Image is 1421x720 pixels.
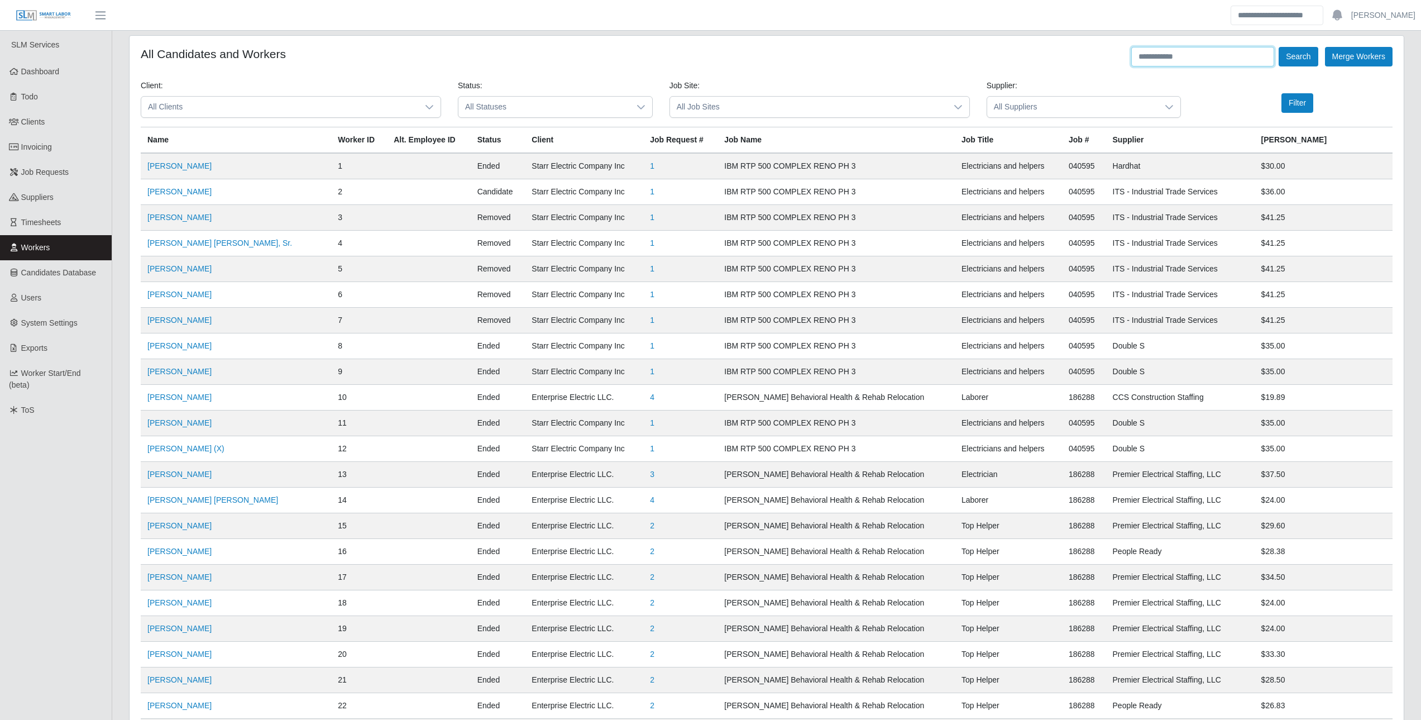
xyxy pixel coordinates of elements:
td: 2 [331,179,387,205]
td: $24.00 [1255,590,1393,616]
td: ended [471,436,525,462]
a: 1 [650,213,654,222]
td: IBM RTP 500 COMPLEX RENO PH 3 [717,308,955,333]
td: Premier Electrical Staffing, LLC [1106,513,1255,539]
span: Clients [21,117,45,126]
td: Starr Electric Company Inc [525,282,643,308]
td: IBM RTP 500 COMPLEX RENO PH 3 [717,411,955,436]
th: Status [471,127,525,154]
td: Enterprise Electric LLC. [525,385,643,411]
a: 1 [650,290,654,299]
label: Status: [458,80,482,92]
td: ended [471,667,525,693]
a: [PERSON_NAME] [147,161,212,170]
span: Worker Start/End (beta) [9,369,81,389]
td: 040595 [1062,205,1106,231]
th: Job Title [955,127,1062,154]
label: Job Site: [669,80,700,92]
td: 186288 [1062,385,1106,411]
td: Enterprise Electric LLC. [525,462,643,488]
td: ended [471,462,525,488]
td: Enterprise Electric LLC. [525,693,643,719]
a: [PERSON_NAME] [PERSON_NAME] [147,495,278,504]
td: 040595 [1062,231,1106,256]
h4: All Candidates and Workers [141,47,286,61]
td: Premier Electrical Staffing, LLC [1106,667,1255,693]
td: IBM RTP 500 COMPLEX RENO PH 3 [717,179,955,205]
td: $24.00 [1255,488,1393,513]
a: [PERSON_NAME] [147,650,212,659]
td: ended [471,359,525,385]
td: [PERSON_NAME] Behavioral Health & Rehab Relocation [717,385,955,411]
td: Starr Electric Company Inc [525,205,643,231]
td: Top Helper [955,667,1062,693]
a: [PERSON_NAME] [147,290,212,299]
td: $35.00 [1255,436,1393,462]
td: Double S [1106,359,1255,385]
a: [PERSON_NAME] [147,521,212,530]
td: ITS - Industrial Trade Services [1106,282,1255,308]
td: 11 [331,411,387,436]
td: ended [471,513,525,539]
td: Starr Electric Company Inc [525,436,643,462]
th: Worker ID [331,127,387,154]
td: 19 [331,616,387,642]
td: IBM RTP 500 COMPLEX RENO PH 3 [717,359,955,385]
td: Enterprise Electric LLC. [525,590,643,616]
span: All Clients [141,97,418,117]
td: $26.83 [1255,693,1393,719]
a: [PERSON_NAME] [1351,9,1415,21]
td: 186288 [1062,616,1106,642]
td: Double S [1106,436,1255,462]
button: Filter [1281,93,1313,113]
td: $41.25 [1255,308,1393,333]
th: Supplier [1106,127,1255,154]
th: Alt. Employee ID [387,127,471,154]
td: 13 [331,462,387,488]
td: 040595 [1062,179,1106,205]
th: Name [141,127,331,154]
td: ended [471,333,525,359]
a: [PERSON_NAME] [147,187,212,196]
a: 1 [650,418,654,427]
a: [PERSON_NAME] (X) [147,444,224,453]
a: 2 [650,650,654,659]
td: $37.50 [1255,462,1393,488]
td: Laborer [955,488,1062,513]
td: People Ready [1106,539,1255,565]
td: Electricians and helpers [955,256,1062,282]
td: 040595 [1062,153,1106,179]
td: $41.25 [1255,231,1393,256]
td: 16 [331,539,387,565]
td: $41.25 [1255,282,1393,308]
td: $34.50 [1255,565,1393,590]
td: 6 [331,282,387,308]
td: Hardhat [1106,153,1255,179]
td: [PERSON_NAME] Behavioral Health & Rehab Relocation [717,565,955,590]
td: $36.00 [1255,179,1393,205]
td: ended [471,693,525,719]
td: 10 [331,385,387,411]
a: 3 [650,470,654,479]
td: [PERSON_NAME] Behavioral Health & Rehab Relocation [717,462,955,488]
td: Enterprise Electric LLC. [525,513,643,539]
a: [PERSON_NAME] [147,367,212,376]
td: 8 [331,333,387,359]
a: [PERSON_NAME] [147,470,212,479]
a: [PERSON_NAME] [147,213,212,222]
td: Double S [1106,411,1255,436]
td: 22 [331,693,387,719]
td: [PERSON_NAME] Behavioral Health & Rehab Relocation [717,693,955,719]
span: SLM Services [11,40,59,49]
td: 040595 [1062,359,1106,385]
td: $28.38 [1255,539,1393,565]
td: $30.00 [1255,153,1393,179]
a: [PERSON_NAME] [147,341,212,350]
td: Starr Electric Company Inc [525,153,643,179]
td: Starr Electric Company Inc [525,231,643,256]
a: [PERSON_NAME] [147,264,212,273]
td: 186288 [1062,667,1106,693]
td: Electricians and helpers [955,231,1062,256]
td: $29.60 [1255,513,1393,539]
td: IBM RTP 500 COMPLEX RENO PH 3 [717,436,955,462]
